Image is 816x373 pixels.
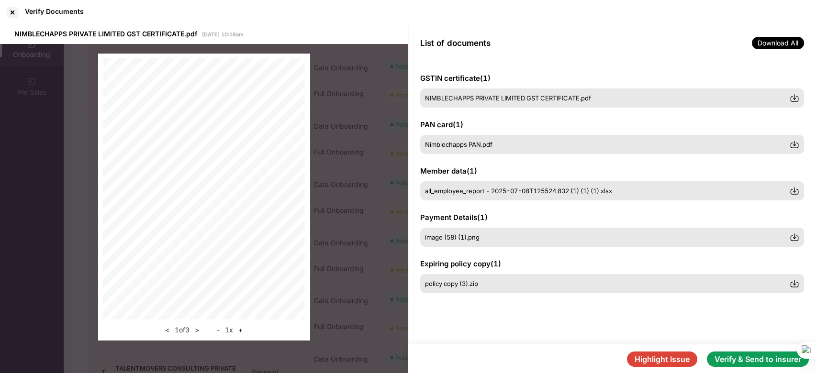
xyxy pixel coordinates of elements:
span: Expiring policy copy ( 1 ) [420,259,501,268]
span: NIMBLECHAPPS PRIVATE LIMITED GST CERTIFICATE.pdf [14,30,197,38]
button: < [162,324,172,336]
div: 1 of 3 [162,324,202,336]
span: PAN card ( 1 ) [420,120,463,129]
div: Verify Documents [25,7,84,15]
img: svg+xml;base64,PHN2ZyBpZD0iRG93bmxvYWQtMzJ4MzIiIHhtbG5zPSJodHRwOi8vd3d3LnczLm9yZy8yMDAwL3N2ZyIgd2... [790,279,799,288]
span: all_employee_report - 2025-07-08T125524.832 (1) (1) (1).xlsx [425,187,612,195]
span: [DATE] 10:18am [202,31,244,38]
span: Member data ( 1 ) [420,166,477,176]
span: Payment Details ( 1 ) [420,213,488,222]
span: Nimblechapps PAN.pdf [425,141,492,148]
button: - [214,324,223,336]
img: svg+xml;base64,PHN2ZyBpZD0iRG93bmxvYWQtMzJ4MzIiIHhtbG5zPSJodHRwOi8vd3d3LnczLm9yZy8yMDAwL3N2ZyIgd2... [790,232,799,242]
span: policy copy (3).zip [425,280,478,287]
button: + [235,324,246,336]
button: Verify & Send to insurer [707,351,809,367]
span: NIMBLECHAPPS PRIVATE LIMITED GST CERTIFICATE.pdf [425,94,591,102]
div: 1 x [214,324,246,336]
img: svg+xml;base64,PHN2ZyBpZD0iRG93bmxvYWQtMzJ4MzIiIHhtbG5zPSJodHRwOi8vd3d3LnczLm9yZy8yMDAwL3N2ZyIgd2... [790,186,799,196]
button: Highlight Issue [627,351,697,367]
button: > [192,324,202,336]
span: image (58) (1).png [425,233,480,241]
span: GSTIN certificate ( 1 ) [420,74,491,83]
img: svg+xml;base64,PHN2ZyBpZD0iRG93bmxvYWQtMzJ4MzIiIHhtbG5zPSJodHRwOi8vd3d3LnczLm9yZy8yMDAwL3N2ZyIgd2... [790,93,799,103]
span: Download All [752,37,804,49]
img: svg+xml;base64,PHN2ZyBpZD0iRG93bmxvYWQtMzJ4MzIiIHhtbG5zPSJodHRwOi8vd3d3LnczLm9yZy8yMDAwL3N2ZyIgd2... [790,140,799,149]
span: List of documents [420,38,491,48]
